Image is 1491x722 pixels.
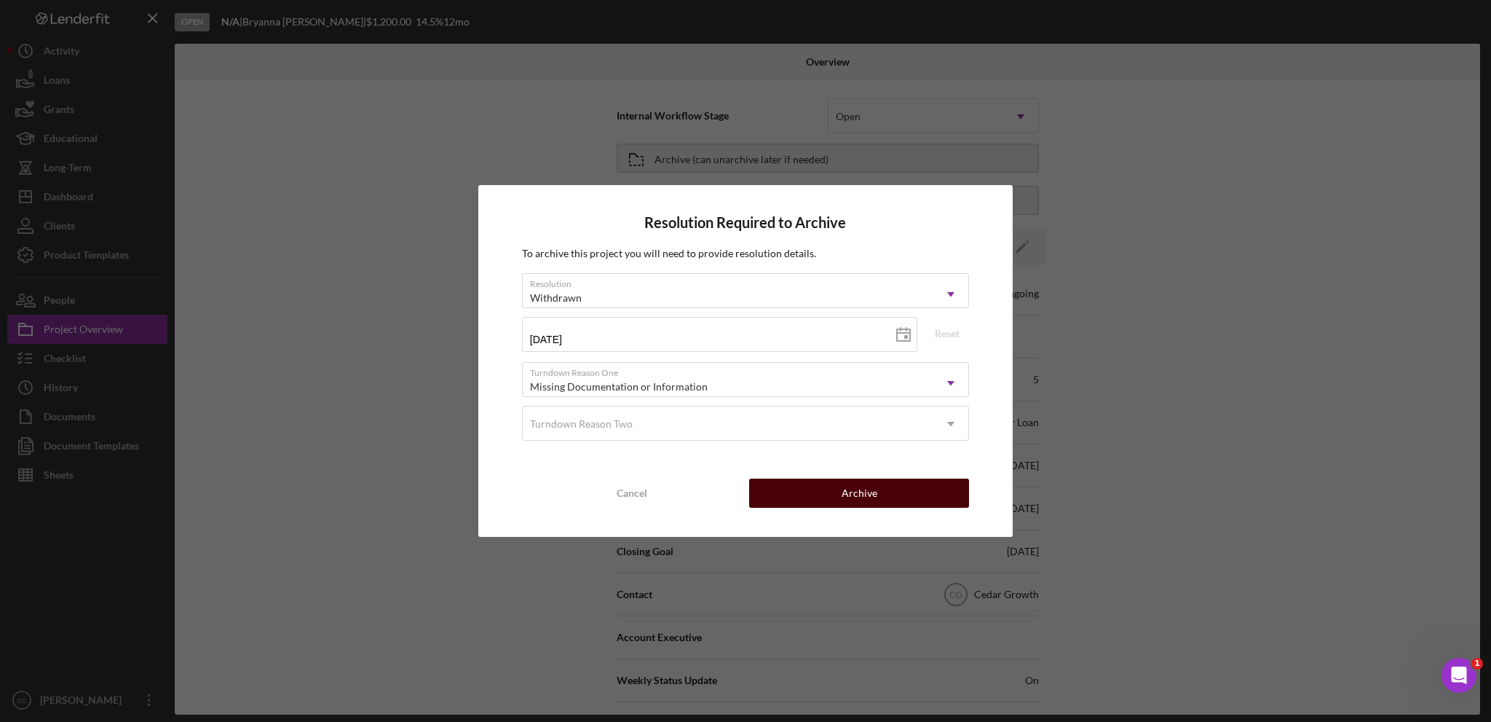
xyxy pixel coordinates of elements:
[530,292,582,304] div: Withdrawn
[522,479,742,508] button: Cancel
[935,323,960,345] div: Reset
[925,323,969,345] button: Reset
[1441,658,1476,693] iframe: Intercom live chat
[530,381,708,393] div: Missing Documentation or Information
[617,479,647,508] div: Cancel
[522,246,969,262] p: To archive this project you will need to provide resolution details.
[522,214,969,231] h4: Resolution Required to Archive
[530,418,633,430] div: Turndown Reason Two
[1471,658,1483,670] span: 1
[749,479,969,508] button: Archive
[842,479,877,508] div: Archive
